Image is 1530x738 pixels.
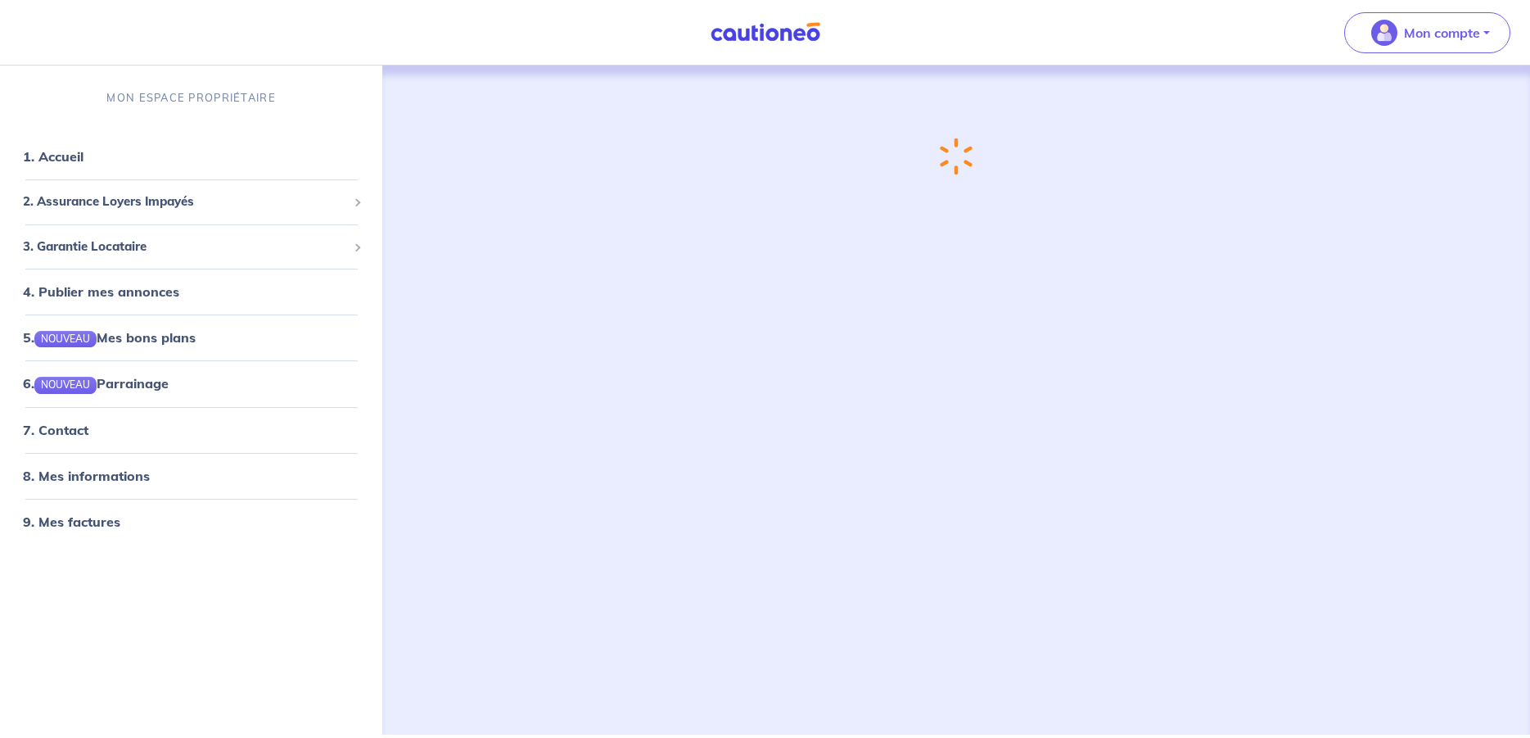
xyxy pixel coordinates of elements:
[1371,20,1397,46] img: illu_account_valid_menu.svg
[23,238,347,256] span: 3. Garantie Locataire
[1404,23,1480,43] p: Mon compte
[7,186,376,218] div: 2. Assurance Loyers Impayés
[936,134,977,179] img: loading-spinner
[23,329,196,346] a: 5.NOUVEAUMes bons plans
[7,231,376,263] div: 3. Garantie Locataire
[7,414,376,446] div: 7. Contact
[106,90,275,106] p: MON ESPACE PROPRIÉTAIRE
[23,192,347,211] span: 2. Assurance Loyers Impayés
[7,140,376,173] div: 1. Accueil
[23,148,83,165] a: 1. Accueil
[704,22,827,43] img: Cautioneo
[7,321,376,354] div: 5.NOUVEAUMes bons plans
[23,422,88,438] a: 7. Contact
[1344,12,1510,53] button: illu_account_valid_menu.svgMon compte
[23,468,150,484] a: 8. Mes informations
[7,367,376,400] div: 6.NOUVEAUParrainage
[7,275,376,308] div: 4. Publier mes annonces
[23,514,120,530] a: 9. Mes factures
[23,375,169,392] a: 6.NOUVEAUParrainage
[7,460,376,492] div: 8. Mes informations
[23,283,179,300] a: 4. Publier mes annonces
[7,505,376,538] div: 9. Mes factures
